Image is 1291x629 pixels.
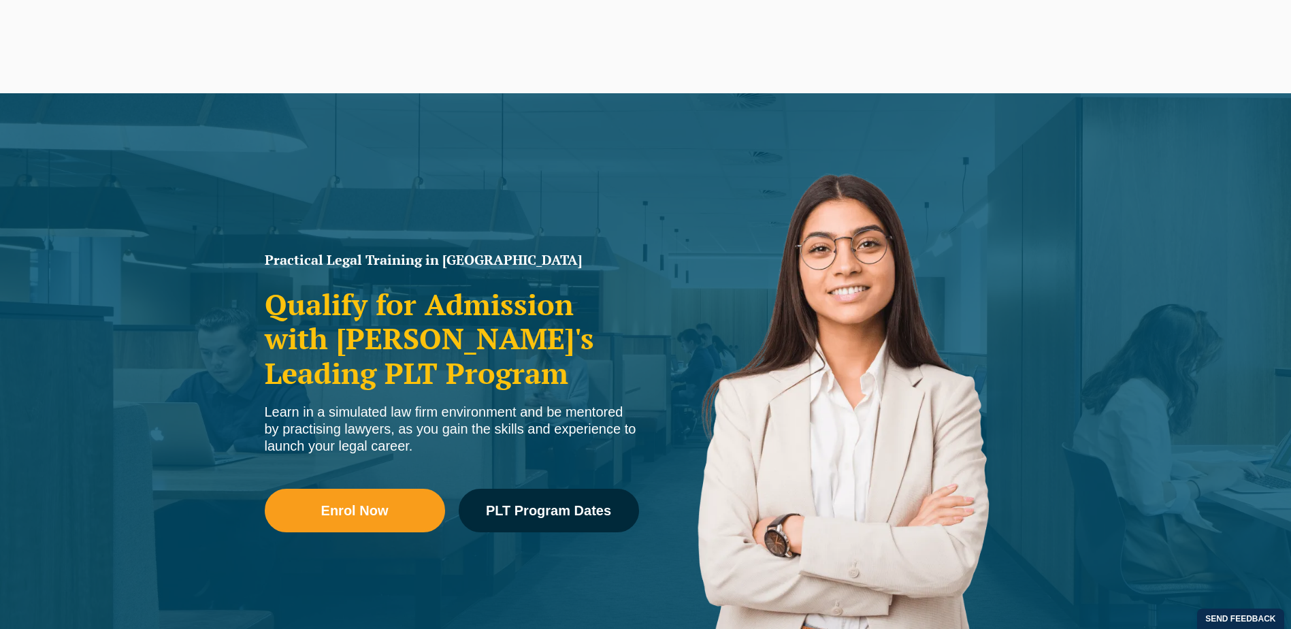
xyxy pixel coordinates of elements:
[265,287,639,390] h2: Qualify for Admission with [PERSON_NAME]'s Leading PLT Program
[486,504,611,517] span: PLT Program Dates
[459,489,639,532] a: PLT Program Dates
[265,489,445,532] a: Enrol Now
[265,253,639,267] h1: Practical Legal Training in [GEOGRAPHIC_DATA]
[265,404,639,455] div: Learn in a simulated law firm environment and be mentored by practising lawyers, as you gain the ...
[321,504,389,517] span: Enrol Now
